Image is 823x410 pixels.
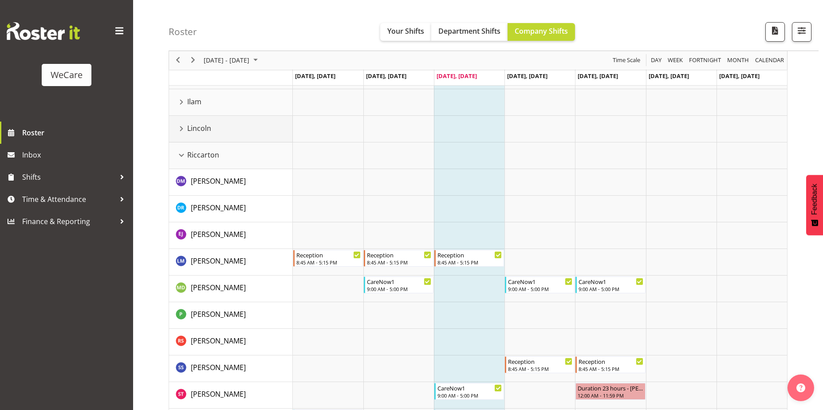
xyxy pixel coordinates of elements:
[187,55,199,66] button: Next
[367,250,431,259] div: Reception
[611,55,642,66] button: Time Scale
[169,196,293,222] td: Deepti Raturi resource
[22,126,129,139] span: Roster
[169,249,293,276] td: Lainie Montgomery resource
[434,250,504,267] div: Lainie Montgomery"s event - Reception Begin From Wednesday, October 1, 2025 at 8:45:00 AM GMT+13:...
[191,362,246,373] a: [PERSON_NAME]
[169,27,197,37] h4: Roster
[650,55,662,66] span: Day
[650,55,663,66] button: Timeline Day
[575,356,645,373] div: Savanna Samson"s event - Reception Begin From Friday, October 3, 2025 at 8:45:00 AM GMT+13:00 End...
[366,72,406,80] span: [DATE], [DATE]
[579,277,643,286] div: CareNow1
[579,285,643,292] div: 9:00 AM - 5:00 PM
[765,22,785,42] button: Download a PDF of the roster according to the set date range.
[51,68,83,82] div: WeCare
[688,55,723,66] button: Fortnight
[201,51,263,70] div: Sep 29 - Oct 05, 2025
[508,285,572,292] div: 9:00 AM - 5:00 PM
[796,383,805,392] img: help-xxl-2.png
[191,203,246,213] span: [PERSON_NAME]
[612,55,641,66] span: Time Scale
[792,22,811,42] button: Filter Shifts
[726,55,751,66] button: Timeline Month
[169,116,293,142] td: Lincoln resource
[364,276,433,293] div: Marie-Claire Dickson-Bakker"s event - CareNow1 Begin From Tuesday, September 30, 2025 at 9:00:00 ...
[579,357,643,366] div: Reception
[22,215,115,228] span: Finance & Reporting
[811,184,819,215] span: Feedback
[508,23,575,41] button: Company Shifts
[505,356,575,373] div: Savanna Samson"s event - Reception Begin From Thursday, October 2, 2025 at 8:45:00 AM GMT+13:00 E...
[296,250,361,259] div: Reception
[191,202,246,213] a: [PERSON_NAME]
[169,222,293,249] td: Ella Jarvis resource
[187,150,219,160] span: Riccarton
[434,383,504,400] div: Simone Turner"s event - CareNow1 Begin From Wednesday, October 1, 2025 at 9:00:00 AM GMT+13:00 En...
[437,383,502,392] div: CareNow1
[806,175,823,235] button: Feedback - Show survey
[508,277,572,286] div: CareNow1
[191,336,246,346] span: [PERSON_NAME]
[191,282,246,293] a: [PERSON_NAME]
[575,276,645,293] div: Marie-Claire Dickson-Bakker"s event - CareNow1 Begin From Friday, October 3, 2025 at 9:00:00 AM G...
[367,285,431,292] div: 9:00 AM - 5:00 PM
[726,55,750,66] span: Month
[431,23,508,41] button: Department Shifts
[169,89,293,116] td: Ilam resource
[578,392,643,399] div: 12:00 AM - 11:59 PM
[437,259,502,266] div: 8:45 AM - 5:15 PM
[666,55,685,66] button: Timeline Week
[191,229,246,240] a: [PERSON_NAME]
[191,176,246,186] a: [PERSON_NAME]
[191,256,246,266] a: [PERSON_NAME]
[437,250,502,259] div: Reception
[579,365,643,372] div: 8:45 AM - 5:15 PM
[515,26,568,36] span: Company Shifts
[170,51,185,70] div: previous period
[578,383,643,392] div: Duration 23 hours - [PERSON_NAME]
[649,72,689,80] span: [DATE], [DATE]
[508,365,572,372] div: 8:45 AM - 5:15 PM
[172,55,184,66] button: Previous
[191,283,246,292] span: [PERSON_NAME]
[169,382,293,409] td: Simone Turner resource
[296,259,361,266] div: 8:45 AM - 5:15 PM
[367,259,431,266] div: 8:45 AM - 5:15 PM
[508,357,572,366] div: Reception
[438,26,500,36] span: Department Shifts
[202,55,262,66] button: October 2025
[293,250,363,267] div: Lainie Montgomery"s event - Reception Begin From Monday, September 29, 2025 at 8:45:00 AM GMT+13:...
[185,51,201,70] div: next period
[191,389,246,399] a: [PERSON_NAME]
[169,169,293,196] td: Deepti Mahajan resource
[754,55,786,66] button: Month
[169,142,293,169] td: Riccarton resource
[719,72,760,80] span: [DATE], [DATE]
[169,355,293,382] td: Savanna Samson resource
[169,329,293,355] td: Rhianne Sharples resource
[578,72,618,80] span: [DATE], [DATE]
[191,363,246,372] span: [PERSON_NAME]
[7,22,80,40] img: Rosterit website logo
[364,250,433,267] div: Lainie Montgomery"s event - Reception Begin From Tuesday, September 30, 2025 at 8:45:00 AM GMT+13...
[169,276,293,302] td: Marie-Claire Dickson-Bakker resource
[203,55,250,66] span: [DATE] - [DATE]
[22,193,115,206] span: Time & Attendance
[187,96,201,107] span: Ilam
[575,383,645,400] div: Simone Turner"s event - Duration 23 hours - Simone Turner Begin From Friday, October 3, 2025 at 1...
[437,72,477,80] span: [DATE], [DATE]
[22,148,129,162] span: Inbox
[380,23,431,41] button: Your Shifts
[387,26,424,36] span: Your Shifts
[191,335,246,346] a: [PERSON_NAME]
[667,55,684,66] span: Week
[191,309,246,319] a: [PERSON_NAME]
[505,276,575,293] div: Marie-Claire Dickson-Bakker"s event - CareNow1 Begin From Thursday, October 2, 2025 at 9:00:00 AM...
[367,277,431,286] div: CareNow1
[169,302,293,329] td: Pooja Prabhu resource
[437,392,502,399] div: 9:00 AM - 5:00 PM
